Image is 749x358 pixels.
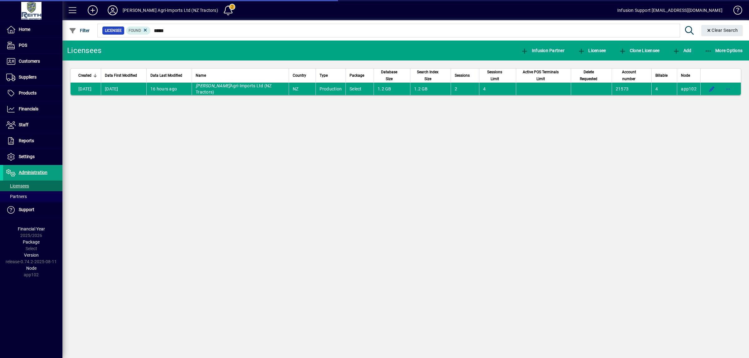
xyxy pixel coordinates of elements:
span: app102.prod.infusionbusinesssoftware.com [681,86,697,91]
a: Partners [3,191,62,202]
button: Edit [707,84,717,94]
button: Clear [701,25,743,36]
div: Data First Modified [105,72,143,79]
div: Billable [655,72,673,79]
span: Clear Search [706,28,738,33]
span: Filter [69,28,90,33]
a: Knowledge Base [729,1,741,22]
button: Infusion Partner [519,45,566,56]
button: Add [671,45,693,56]
span: Billable [655,72,668,79]
a: Staff [3,117,62,133]
span: Partners [6,194,27,199]
span: Infusion Partner [521,48,565,53]
div: Licensees [67,46,101,56]
span: Found [129,28,141,33]
div: Node [681,72,697,79]
div: Database Size [378,69,406,82]
div: [PERSON_NAME] Agri-Imports Ltd (NZ Tractors) [123,5,218,15]
span: Reports [19,138,34,143]
button: More options [723,84,733,94]
div: Infusion Support [EMAIL_ADDRESS][DOMAIN_NAME] [617,5,722,15]
div: Delete Requested [575,69,608,82]
span: Account number [616,69,642,82]
td: 1.2 GB [374,83,410,95]
span: Search Index Size [414,69,441,82]
span: Delete Requested [575,69,602,82]
div: Package [350,72,370,79]
a: Suppliers [3,70,62,85]
span: Home [19,27,30,32]
span: Package [350,72,364,79]
span: Suppliers [19,75,37,80]
span: Active POS Terminals Limit [520,69,562,82]
span: Name [196,72,206,79]
span: Data First Modified [105,72,137,79]
td: Production [316,83,346,95]
div: Sessions Limit [483,69,512,82]
button: Filter [67,25,91,36]
span: Financial Year [18,226,45,231]
a: Support [3,202,62,218]
td: 2 [451,83,479,95]
button: Profile [103,5,123,16]
div: Type [320,72,342,79]
span: Data Last Modified [150,72,182,79]
span: POS [19,43,27,48]
span: Created [78,72,91,79]
td: 4 [651,83,677,95]
div: Name [196,72,285,79]
a: Financials [3,101,62,117]
div: Active POS Terminals Limit [520,69,567,82]
div: Created [78,72,97,79]
td: [DATE] [101,83,146,95]
span: Products [19,90,37,95]
span: Type [320,72,328,79]
button: More Options [703,45,744,56]
span: More Options [705,48,743,53]
td: Select [345,83,374,95]
a: Licensees [3,181,62,191]
td: 4 [479,83,516,95]
span: Support [19,207,34,212]
a: POS [3,38,62,53]
span: Administration [19,170,47,175]
span: Licensee [105,27,122,34]
span: Version [24,253,39,258]
button: Licensee [576,45,608,56]
td: [DATE] [71,83,101,95]
span: Staff [19,122,28,127]
span: Agri-Imports Ltd (NZ Tractors) [196,83,272,94]
span: Financials [19,106,38,111]
mat-chip: Found Status: Found [126,27,151,35]
span: Sessions [455,72,470,79]
td: 21573 [612,83,652,95]
button: Clone Licensee [617,45,661,56]
td: NZ [289,83,316,95]
a: Reports [3,133,62,149]
span: Database Size [378,69,401,82]
span: Node [26,266,37,271]
span: Add [673,48,691,53]
a: Customers [3,54,62,69]
div: Country [293,72,312,79]
span: Customers [19,59,40,64]
span: Clone Licensee [619,48,659,53]
span: Licensee [578,48,606,53]
a: Products [3,85,62,101]
td: 1.2 GB [410,83,451,95]
span: Licensees [6,183,29,188]
div: Sessions [455,72,475,79]
button: Add [83,5,103,16]
a: Home [3,22,62,37]
a: Settings [3,149,62,165]
span: Country [293,72,306,79]
span: Package [23,239,40,244]
span: Node [681,72,690,79]
span: Settings [19,154,35,159]
span: Sessions Limit [483,69,506,82]
div: Data Last Modified [150,72,188,79]
td: 16 hours ago [146,83,192,95]
div: Search Index Size [414,69,447,82]
div: Account number [616,69,648,82]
